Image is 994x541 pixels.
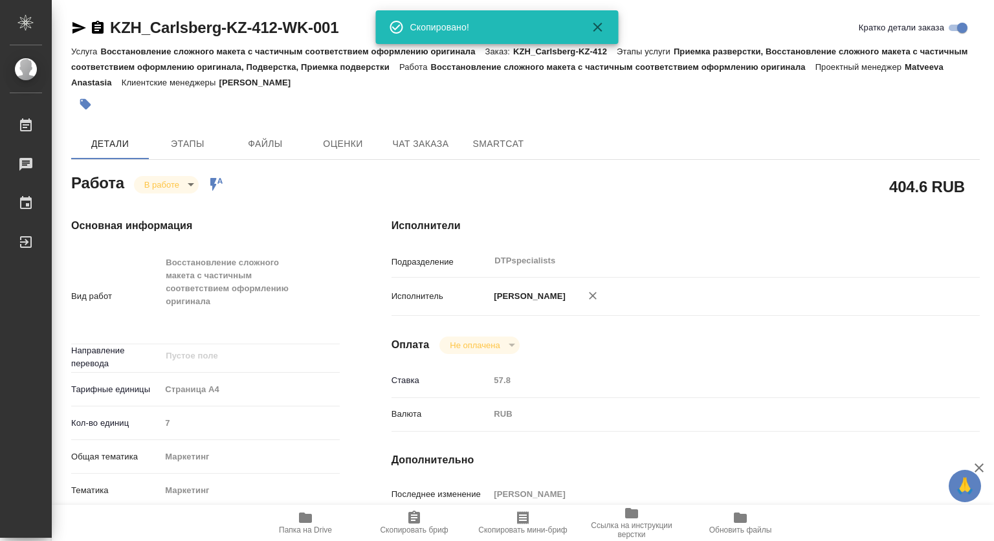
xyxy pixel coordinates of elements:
[478,525,567,535] span: Скопировать мини-бриф
[122,78,219,87] p: Клиентские менеджеры
[71,290,160,303] p: Вид работ
[110,19,338,36] a: KZH_Carlsberg-KZ-412-WK-001
[467,136,529,152] span: SmartCat
[859,21,944,34] span: Кратко детали заказа
[485,47,513,56] p: Заказ:
[360,505,469,541] button: Скопировать бриф
[71,90,100,118] button: Добавить тэг
[439,337,519,354] div: В работе
[709,525,772,535] span: Обновить файлы
[392,374,490,387] p: Ставка
[71,344,160,370] p: Направление перевода
[71,484,160,497] p: Тематика
[380,525,448,535] span: Скопировать бриф
[234,136,296,152] span: Файлы
[160,414,339,432] input: Пустое поле
[390,136,452,152] span: Чат заказа
[312,136,374,152] span: Оценки
[392,452,980,468] h4: Дополнительно
[71,47,100,56] p: Услуга
[949,470,981,502] button: 🙏
[279,525,332,535] span: Папка на Drive
[100,47,485,56] p: Восстановление сложного макета с частичным соответствием оформлению оригинала
[446,340,503,351] button: Не оплачена
[392,290,490,303] p: Исполнитель
[71,450,160,463] p: Общая тематика
[392,256,490,269] p: Подразделение
[392,488,490,501] p: Последнее изменение
[617,47,674,56] p: Этапы услуги
[577,505,686,541] button: Ссылка на инструкции верстки
[219,78,300,87] p: [PERSON_NAME]
[71,417,160,430] p: Кол-во единиц
[431,62,815,72] p: Восстановление сложного макета с частичным соответствием оформлению оригинала
[392,337,430,353] h4: Оплата
[157,136,219,152] span: Этапы
[392,408,490,421] p: Валюта
[489,290,566,303] p: [PERSON_NAME]
[889,175,965,197] h2: 404.6 RUB
[71,218,340,234] h4: Основная информация
[160,379,339,401] div: Страница А4
[71,383,160,396] p: Тарифные единицы
[90,20,105,36] button: Скопировать ссылку
[585,521,678,539] span: Ссылка на инструкции верстки
[160,446,339,468] div: Маркетинг
[579,282,607,310] button: Удалить исполнителя
[489,403,931,425] div: RUB
[71,62,944,87] p: Matveeva Anastasia
[815,62,905,72] p: Проектный менеджер
[469,505,577,541] button: Скопировать мини-бриф
[686,505,795,541] button: Обновить файлы
[582,19,613,35] button: Закрыть
[160,480,339,502] div: Маркетинг
[954,472,976,500] span: 🙏
[489,485,931,503] input: Пустое поле
[71,20,87,36] button: Скопировать ссылку для ЯМессенджера
[164,348,309,364] input: Пустое поле
[140,179,183,190] button: В работе
[392,218,980,234] h4: Исполнители
[79,136,141,152] span: Детали
[251,505,360,541] button: Папка на Drive
[513,47,617,56] p: KZH_Carlsberg-KZ-412
[410,21,572,34] div: Скопировано!
[399,62,431,72] p: Работа
[71,170,124,193] h2: Работа
[489,371,931,390] input: Пустое поле
[134,176,199,193] div: В работе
